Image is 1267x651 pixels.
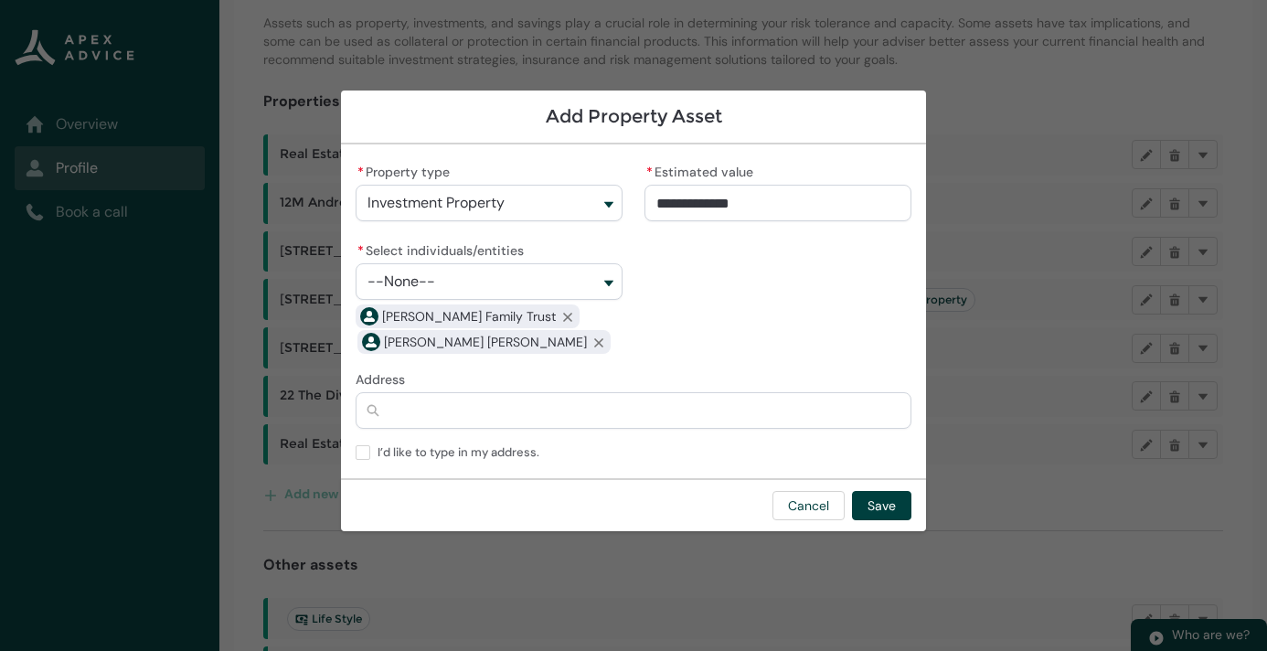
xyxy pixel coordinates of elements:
[356,367,412,389] label: Address
[356,105,911,128] h1: Add Property Asset
[356,238,531,260] label: Select individuals/entities
[646,164,653,180] abbr: required
[378,441,547,460] span: I’d like to type in my address.
[852,491,911,520] button: Save
[356,159,457,181] label: Property type
[382,307,556,326] span: Norman Family Trust
[367,195,505,211] span: Investment Property
[356,263,623,300] button: Select individuals/entities
[644,159,761,181] label: Estimated value
[384,333,587,352] span: Mitchum Frederick Norman
[772,491,845,520] button: Cancel
[367,273,435,290] span: --None--
[556,304,580,328] button: Remove Norman Family Trust
[356,185,623,221] button: Property type
[587,330,611,354] button: Remove Mitchum Frederick Norman
[357,242,364,259] abbr: required
[357,164,364,180] abbr: required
